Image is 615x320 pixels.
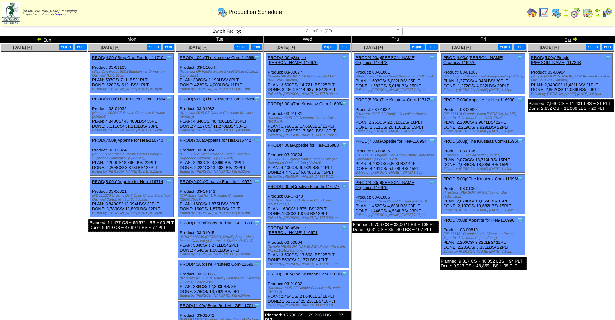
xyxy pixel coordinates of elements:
div: (Krusteaz 2025 GF Double Chocolate Brownie (8/20oz)) [268,286,349,294]
button: Print [514,44,526,50]
div: Product: 03-00824 PLAN: 2,200CS / 3,366LBS / 22PLT DONE: 2,224CS / 3,403LBS / 22PLT [178,136,261,176]
img: Tooltip [429,138,436,144]
a: PROD(11:00a)Bobs Red Mill GF-117008 [180,221,256,225]
div: (BRM P110939 [PERSON_NAME] Sugar Maple Instant Oatmeal (4 Cartons-6 Sachets/1.59oz)) [180,235,261,243]
div: Edited by [PERSON_NAME] [DATE] 4:04pm [180,129,261,132]
img: Tooltip [517,175,523,182]
img: Tooltip [517,54,523,61]
img: Tooltip [605,54,611,61]
div: (Krusteaz 2025 GF Double Chocolate Brownie (8/20oz)) [180,111,261,119]
div: Planned: 2,940 CS ~ 11,431 LBS ~ 21 PLT Done: 2,852 CS ~ 11,089 LBS ~ 20 PLT [528,99,614,112]
div: Edited by [PERSON_NAME] [DATE] 5:37pm [180,211,261,215]
span: [DATE] [+] [276,45,295,50]
a: PROD(5:00p)The Krusteaz Com-116966 [443,139,519,144]
div: Edited by [PERSON_NAME] [DATE] 6:15pm [443,208,525,212]
div: (Simple [PERSON_NAME] JAW Protein Pancake Mix (6/10.4oz Cartons)) [531,75,612,82]
a: PROD(11:00p)Bobs Red Mill GF-117014 [180,303,256,308]
button: Print [163,44,174,50]
img: arrowleft.gif [595,8,600,13]
button: Export [234,44,249,50]
div: Edited by [PERSON_NAME] [DATE] 6:16pm [443,250,525,253]
div: (Krusteaz 2025 GF Double Chocolate Brownie (8/20oz)) [92,111,173,119]
div: Product: 03-00824 PLAN: 2,200CS / 3,366LBS / 22PLT DONE: 2,208CS / 3,378LBS / 22PLT [90,136,174,176]
a: PROD(4:00a)[PERSON_NAME] Organics-116976 [443,55,503,65]
div: Product: 03-01032 PLAN: 2,251CS / 22,510LBS / 16PLT DONE: 2,011CS / 20,110LBS / 15PLT [354,96,437,135]
td: Thu [352,36,439,43]
div: Product: 03-00677 PLAN: 3,500CS / 14,721LBS / 25PLT DONE: 3,480CS / 14,637LBS / 25PLT [266,54,349,98]
button: Print [75,44,87,50]
img: Tooltip [166,137,172,143]
img: Tooltip [429,179,436,186]
img: calendarprod.gif [551,8,561,18]
img: home.gif [527,8,537,18]
div: (Elari Tigernut Root Cereal Honey Vanilla (6-8.5oz)) [443,75,525,78]
div: Planned: 9,817 CS ~ 48,052 LBS ~ 94 PLT Done: 9,923 CS ~ 48,859 LBS ~ 95 PLT [440,257,527,270]
div: Product: 03-C1064 PLAN: 336CS / 3,193LBS / 8PLT DONE: 422CS / 4,009LBS / 11PLT [178,54,261,93]
span: GlutenFree (GF) [244,27,394,35]
a: PROD(7:00a)Appetite for Hea-116988 [268,143,339,148]
button: Export [322,44,337,50]
img: Tooltip [341,54,348,61]
div: Product: 03-00826 PLAN: 4,400CS / 5,808LBS / 44PLT DONE: 4,491CS / 5,928LBS / 45PLT [354,137,437,177]
img: Tooltip [341,224,348,231]
button: Print [339,44,350,50]
div: (Elari Tigernut Root Cereal Original (6-8.5oz)) [355,200,437,203]
a: PROD(4:00a)[PERSON_NAME] Organics-116973 [355,55,415,65]
div: (PE 111321 Organic Apple Cinnamon Pecan Superfood Oatmeal Cup (12/2oz)) [443,232,525,240]
img: arrowleft.gif [37,36,42,42]
a: PROD(5:00p)The Krusteaz Com-116968 [443,176,519,181]
a: [DATE] [+] [364,45,383,50]
img: Tooltip [253,178,260,185]
a: PROD(4:00p)[PERSON_NAME] Organics-116975 [355,180,415,190]
div: Edited by [PERSON_NAME] [DATE] 1:00pm [268,133,349,137]
a: PROD(5:00a)The Krusteaz Com-116649 [92,97,168,101]
img: Tooltip [253,302,260,309]
td: Wed [264,36,352,43]
a: PROD(5:00p)Simple [PERSON_NAME]-117268 [531,55,581,65]
a: PROD(7:00a)Appetite for Hea-116740 [92,138,163,143]
div: Product: 03-00825 PLAN: 2,200CS / 2,904LBS / 22PLT DONE: 2,219CS / 2,929LBS / 22PLT [442,96,525,135]
a: PROD(7:00a)Appetite for Hea-116742 [180,138,251,143]
div: Edited by [PERSON_NAME] [DATE] 3:22pm [180,253,261,256]
div: Product: 03-00824 PLAN: 4,400CS / 6,732LBS / 44PLT DONE: 4,476CS / 6,848LBS / 45PLT [266,141,349,181]
div: Edited by [PERSON_NAME] [DATE] 6:13pm [443,129,525,133]
td: Sat [527,36,615,43]
span: [DATE] [+] [101,45,119,50]
div: Product: 03-01061 PLAN: 2,070CS / 18,713LBS / 15PLT DONE: 2,089CS / 18,885LBS / 15PLT [442,137,525,173]
div: (CFI-Spicy Nacho TL Roasted Chickpea (250/0.75oz)) [268,199,349,206]
div: Product: 03-01103 PLAN: 597CS / 711LBS / 1PLT DONE: 520CS / 619LBS / 1PLT [90,54,174,93]
span: [DEMOGRAPHIC_DATA] Packaging [23,9,77,13]
a: PROD(9:00a)Creative Food In-116972 [180,179,252,184]
div: (Simple [PERSON_NAME] Chocolate Muffin (6/11.2oz Cartons)) [268,75,349,82]
button: Export [59,44,73,50]
div: Edited by [PERSON_NAME] [DATE] 8:09pm [268,92,349,96]
div: (PE 111312 Organic Vanilla Pecan Collagen Superfood Oatmeal Cup (12/2oz)) [180,152,261,160]
div: (Krusteaz 2025 GF Double Chocolate Brownie (8/20oz)) [355,112,437,120]
div: Product: 03-01062 PLAN: 2,070CS / 19,065LBS / 15PLT DONE: 2,137CS / 19,682LBS / 15PLT [442,175,525,214]
div: (PE 111312 Organic Vanilla Pecan Collagen Superfood Oatmeal Cup (12/2oz)) [268,157,349,165]
td: Fri [439,36,527,43]
div: Edited by [PERSON_NAME] [DATE] 6:54pm [180,294,261,298]
div: (Krusteaz [PERSON_NAME] Lemon Bar Filling (50-11.72oz) Cartonless) [180,276,261,284]
div: (Step One Foods 5003 Blueberry & Cinnamon Oatmeal (12-1.59oz) [92,70,173,77]
button: Print [602,44,613,50]
div: Edited by [PERSON_NAME] [DATE] 7:01pm [355,88,437,92]
div: (Krusteaz 2025 GF Cinnamon Crumb Cake (8/20oz)) [268,116,349,124]
div: Edited by [PERSON_NAME] [DATE] 5:59pm [268,216,349,220]
div: Product: 03-01032 PLAN: 4,840CS / 48,400LBS / 35PLT DONE: 4,127CS / 41,270LBS / 30PLT [178,95,261,134]
img: Tooltip [166,54,172,61]
img: zoroco-logo-small.webp [2,2,20,24]
a: PROD(3:00a)Simple [PERSON_NAME]-116670 [268,55,318,65]
img: Tooltip [166,96,172,102]
div: Edited by [PERSON_NAME] [DATE] 1:40pm [443,167,525,171]
img: Tooltip [253,96,260,102]
div: Product: 03-01087 PLAN: 1,277CS / 4,048LBS / 20PLT DONE: 1,272CS / 4,032LBS / 20PLT [442,54,525,94]
a: PROD(4:00a)Step One Foods, -117104 [92,55,166,60]
a: PROD(5:00a)The Krusteaz Com-116964 [268,101,343,106]
div: Edited by [PERSON_NAME] [DATE] 6:52pm [180,170,261,174]
a: PROD(5:00a)The Krusteaz Com-116650 [180,97,256,101]
div: Edited by [PERSON_NAME] [DATE] 6:11pm [180,87,261,91]
div: Planned: 11,477 CS ~ 65,571 LBS ~ 90 PLT Done: 9,619 CS ~ 47,997 LBS ~ 77 PLT [88,219,175,232]
div: Edited by [PERSON_NAME] [DATE] 5:18pm [92,211,173,215]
